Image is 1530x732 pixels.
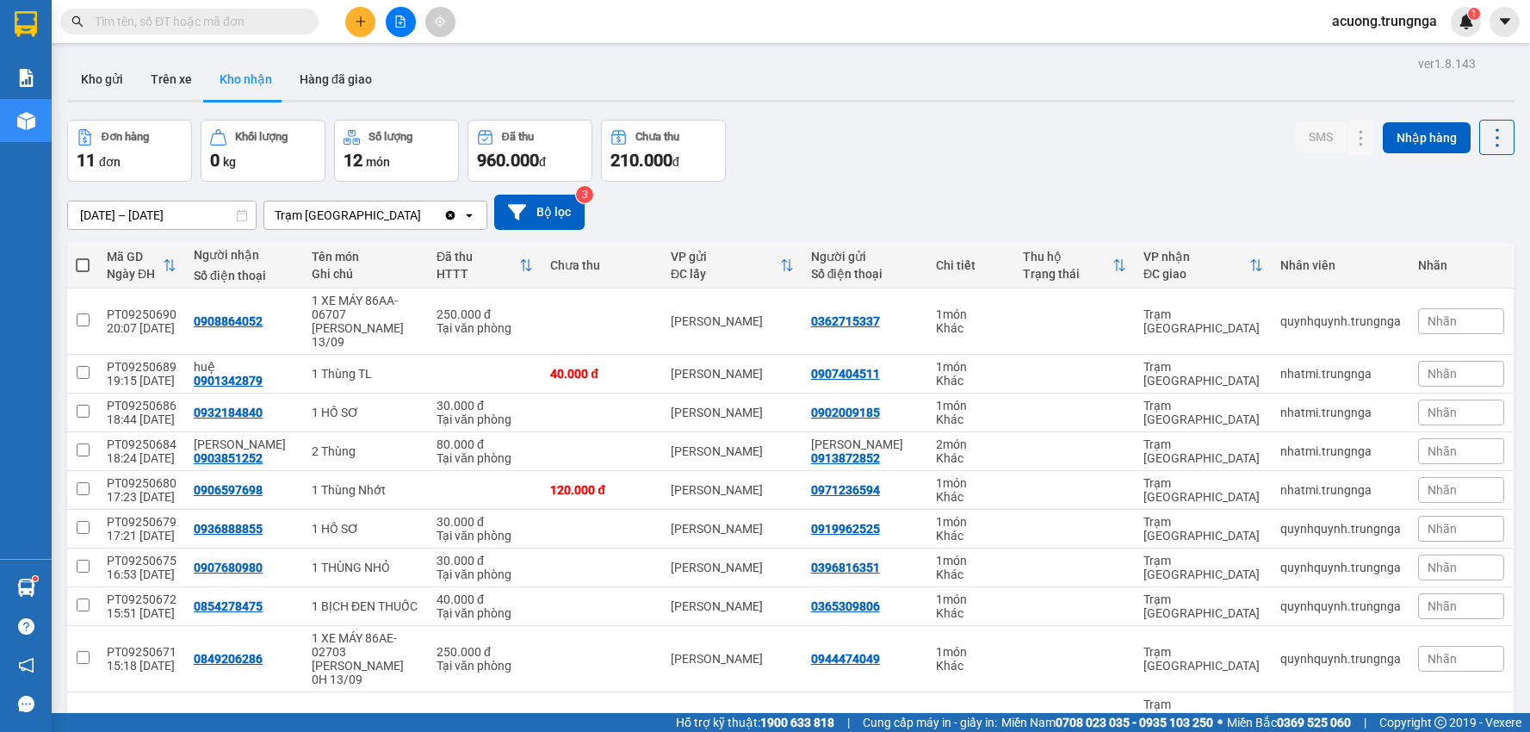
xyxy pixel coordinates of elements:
button: Hàng đã giao [286,59,386,100]
th: Toggle SortBy [98,243,185,288]
div: nhatmi.trungnga [1280,367,1401,381]
div: ĐC giao [1143,267,1249,281]
div: PT09250690 [107,307,177,321]
div: 1 HỒ SƠ [312,406,419,419]
div: PT09250684 [107,437,177,451]
div: Khác [936,606,1006,620]
div: Đi Khuya 13/09 [312,321,419,349]
input: Tìm tên, số ĐT hoặc mã đơn [95,12,298,31]
div: 20:07 [DATE] [107,321,177,335]
span: đ [539,155,546,169]
span: kg [223,155,236,169]
div: 0936888855 [194,522,263,536]
div: Chưa thu [550,258,654,272]
div: Tại văn phòng [437,606,533,620]
span: Nhãn [1428,522,1457,536]
div: 1 món [936,307,1006,321]
div: 1 Thùng TL [312,367,419,381]
span: Nhãn [1428,561,1457,574]
span: Nhãn [1428,314,1457,328]
div: [PERSON_NAME] [671,444,794,458]
div: [PERSON_NAME] [671,367,794,381]
div: Tên món [312,250,419,264]
div: ĐC lấy [671,267,780,281]
strong: 0369 525 060 [1277,716,1351,729]
span: Hỗ trợ kỹ thuật: [676,713,834,732]
img: warehouse-icon [17,112,35,130]
span: file-add [394,16,406,28]
span: 960.000 [477,150,539,171]
div: 120.000 đ [550,483,654,497]
span: món [366,155,390,169]
div: 0913872852 [811,451,880,465]
div: Thu hộ [1023,250,1112,264]
div: [PERSON_NAME] [671,652,794,666]
div: 0854278475 [194,599,263,613]
th: Toggle SortBy [1014,243,1135,288]
div: [PERSON_NAME] [671,599,794,613]
div: 0903851252 [194,451,263,465]
div: 0906597698 [194,483,263,497]
div: 1 món [936,515,1006,529]
div: 1 XE MÁY 86AA-06707 [312,294,419,321]
div: VP nhận [1143,250,1249,264]
button: Kho gửi [67,59,137,100]
sup: 3 [576,186,593,203]
div: Tại văn phòng [437,451,533,465]
div: PT09250672 [107,592,177,606]
div: 30.000 đ [437,554,533,568]
div: Số lượng [369,131,412,143]
div: PT09250686 [107,399,177,413]
div: 2 Thùng [312,444,419,458]
sup: 1 [33,576,38,581]
span: | [847,713,850,732]
button: Số lượng12món [334,120,459,182]
div: Anh Vinh [194,437,294,451]
div: Trạm [GEOGRAPHIC_DATA] [1143,554,1263,581]
button: Bộ lọc [494,195,585,230]
button: SMS [1295,121,1347,152]
svg: Clear value [443,208,457,222]
div: 0362715337 [811,314,880,328]
span: Nhãn [1428,652,1457,666]
div: PT09250689 [107,360,177,374]
div: 80.000 đ [437,437,533,451]
div: quynhquynh.trungnga [1280,652,1401,666]
div: [PERSON_NAME] [671,483,794,497]
div: 0365309806 [811,599,880,613]
div: PT09250680 [107,476,177,490]
div: 17:23 [DATE] [107,490,177,504]
div: 2 món [936,437,1006,451]
div: Đã thu [502,131,534,143]
div: Trạm [GEOGRAPHIC_DATA] [1143,360,1263,388]
div: 0902009185 [811,406,880,419]
button: Kho nhận [206,59,286,100]
div: Khác [936,451,1006,465]
img: warehouse-icon [17,579,35,597]
div: 1 món [936,399,1006,413]
button: plus [345,7,375,37]
div: Ghi chú [312,267,419,281]
button: aim [425,7,455,37]
span: plus [355,16,367,28]
button: Nhập hàng [1383,122,1471,153]
div: Ngày ĐH [107,267,163,281]
div: 30.000 đ [437,515,533,529]
div: Tại văn phòng [437,321,533,335]
div: 0396816351 [811,561,880,574]
span: search [71,16,84,28]
div: Trạm [GEOGRAPHIC_DATA] [1143,645,1263,673]
img: icon-new-feature [1459,14,1474,29]
div: Trạng thái [1023,267,1112,281]
span: caret-down [1497,14,1513,29]
div: 0944474049 [811,652,880,666]
span: aim [434,16,446,28]
div: Tại văn phòng [437,659,533,673]
input: Selected Trạm Sài Gòn. [423,207,424,224]
div: Đơn hàng [102,131,149,143]
div: 250.000 đ [437,307,533,321]
div: 0901342879 [194,374,263,388]
div: nhatmi.trungnga [1280,406,1401,419]
button: file-add [386,7,416,37]
div: 40.000 đ [550,367,654,381]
